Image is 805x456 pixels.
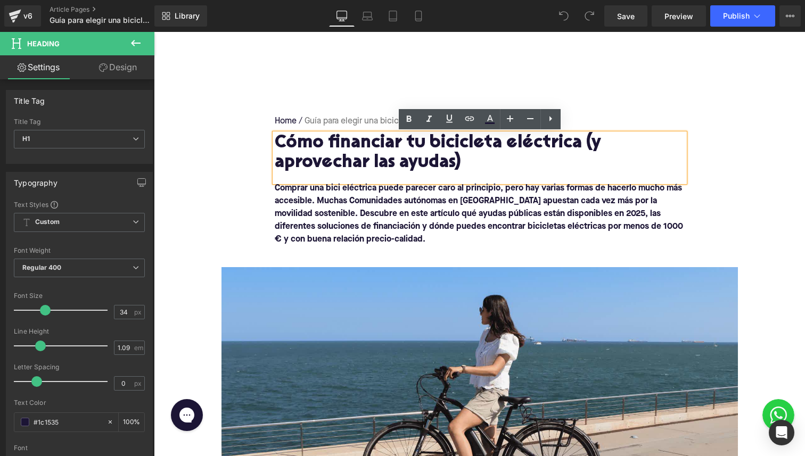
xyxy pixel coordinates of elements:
div: % [119,413,144,432]
a: Article Pages [50,5,172,14]
button: Publish [710,5,775,27]
a: Desktop [329,5,355,27]
h1: Cómo financiar tu bicicleta eléctrica (y aprovechar las ayudas) [121,102,531,141]
span: / [143,84,151,95]
iframe: Gorgias live chat messenger [12,363,54,403]
span: Guía para elegir una bicicleta para mujer [50,16,152,24]
button: Undo [553,5,574,27]
div: Title Tag [14,90,45,105]
b: H1 [22,135,30,143]
b: Regular 400 [22,263,62,271]
span: em [134,344,143,351]
div: Line Height [14,328,145,335]
a: v6 [4,5,41,27]
img: Whatsapp [609,367,640,399]
div: Open Intercom Messenger [769,420,794,445]
span: Save [617,11,635,22]
a: Home [121,84,143,95]
button: Redo [579,5,600,27]
span: Library [175,11,200,21]
a: Preview [652,5,706,27]
div: Text Styles [14,200,145,209]
nav: breadcrumbs [121,78,531,102]
div: Letter Spacing [14,363,145,371]
a: Mobile [406,5,431,27]
a: Tablet [380,5,406,27]
b: Custom [35,218,60,227]
div: Font Size [14,292,145,300]
a: New Library [154,5,207,27]
span: Publish [723,12,750,20]
a: Laptop [355,5,380,27]
b: Comprar una bici eléctrica puede parecer caro al principio, pero hay varias formas de hacerlo muc... [121,152,529,212]
div: Typography [14,172,57,187]
a: Design [79,55,157,79]
button: More [779,5,801,27]
input: Color [34,416,102,428]
div: v6 [21,9,35,23]
div: Font [14,444,145,452]
span: px [134,380,143,387]
div: Text Color [14,399,145,407]
div: Font Weight [14,247,145,254]
div: Title Tag [14,118,145,126]
span: Preview [664,11,693,22]
span: px [134,309,143,316]
span: Heading [27,39,60,48]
